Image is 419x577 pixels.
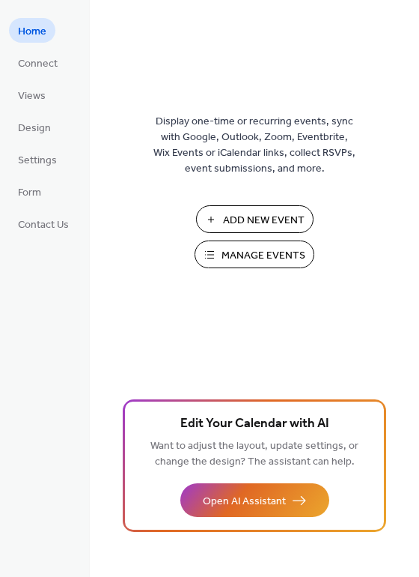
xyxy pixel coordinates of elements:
a: Connect [9,50,67,75]
span: Settings [18,153,57,169]
a: Form [9,179,50,204]
span: Add New Event [223,213,305,229]
a: Design [9,115,60,139]
span: Design [18,121,51,136]
span: Edit Your Calendar with AI [180,414,329,435]
span: Views [18,88,46,104]
a: Home [9,18,55,43]
button: Open AI Assistant [180,483,329,517]
span: Connect [18,56,58,72]
a: Settings [9,147,66,172]
a: Contact Us [9,211,78,236]
span: Open AI Assistant [203,494,286,510]
span: Display one-time or recurring events, sync with Google, Outlook, Zoom, Eventbrite, Wix Events or ... [153,114,355,177]
a: Views [9,82,55,107]
span: Want to adjust the layout, update settings, or change the design? The assistant can help. [150,436,358,472]
span: Contact Us [18,217,69,233]
button: Add New Event [196,205,314,233]
button: Manage Events [195,241,314,268]
span: Home [18,24,46,40]
span: Manage Events [221,248,305,264]
span: Form [18,185,41,201]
